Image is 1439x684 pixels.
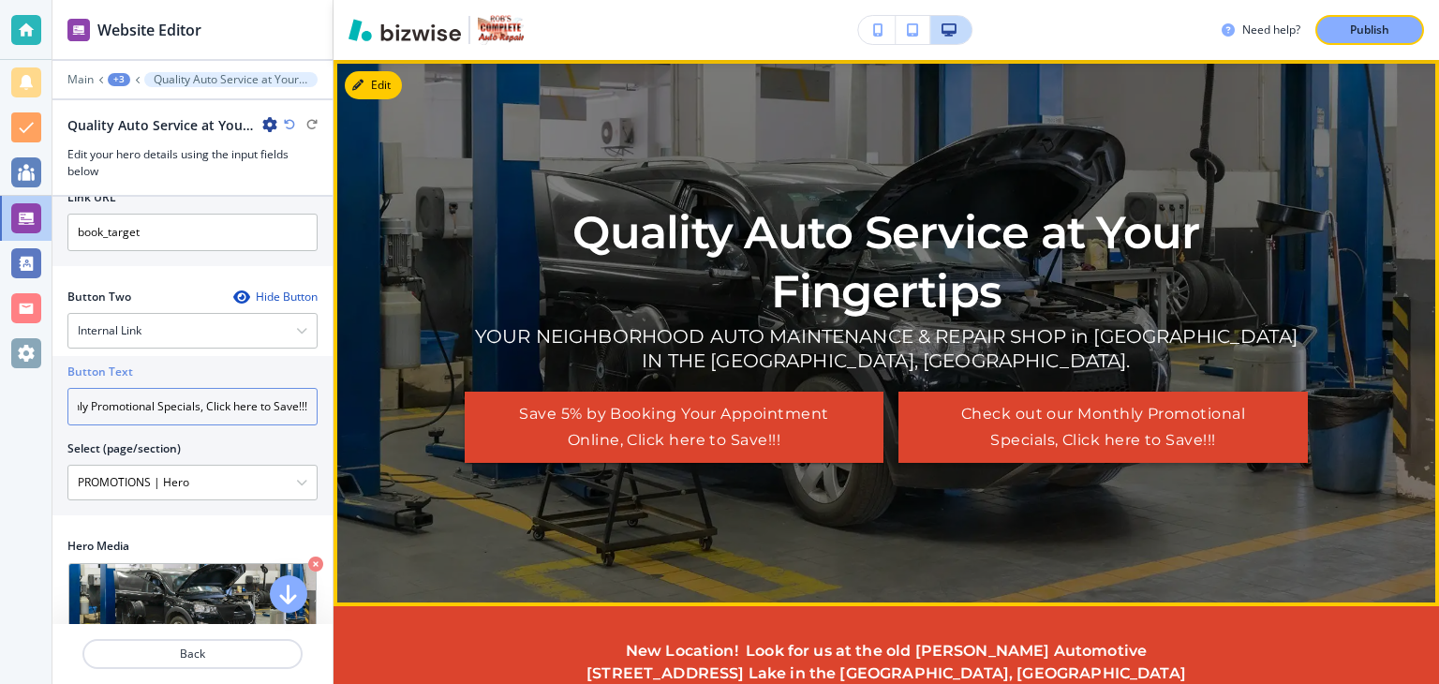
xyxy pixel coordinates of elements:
[67,538,318,555] h2: Hero Media
[67,189,116,206] h2: Link URL
[84,646,301,662] p: Back
[67,364,133,380] h2: Button Text
[154,73,308,86] p: Quality Auto Service at Your Fingertips
[465,324,1308,373] p: YOUR NEIGHBORHOOD AUTO MAINTENANCE & REPAIR SHOP in [GEOGRAPHIC_DATA] IN THE [GEOGRAPHIC_DATA], [...
[67,214,318,251] input: Ex. www.google.com
[67,19,90,41] img: editor icon
[1242,22,1300,38] h3: Need help?
[68,467,296,498] input: Manual Input
[67,73,94,86] button: Main
[108,73,130,86] button: +3
[144,72,318,87] button: Quality Auto Service at Your Fingertips
[626,642,1147,660] strong: New Location! Look for us at the old [PERSON_NAME] Automotive
[1315,15,1424,45] button: Publish
[67,115,255,135] h2: Quality Auto Service at Your Fingertips
[465,203,1308,320] h1: Quality Auto Service at Your Fingertips
[586,664,1186,682] strong: [STREET_ADDRESS] Lake in the [GEOGRAPHIC_DATA], [GEOGRAPHIC_DATA]
[67,146,318,180] h3: Edit your hero details using the input fields below
[1350,22,1389,38] p: Publish
[465,392,883,463] button: Save 5% by Booking Your Appointment Online, Click here to Save!!!
[345,71,402,99] button: Edit
[78,322,141,339] h4: Internal Link
[349,19,461,41] img: Bizwise Logo
[67,562,318,684] div: My PhotosFind Photos
[97,19,201,41] h2: Website Editor
[898,392,1308,463] button: Check out our Monthly Promotional Specials, Click here to Save!!!
[82,639,303,669] button: Back
[478,15,524,45] img: Your Logo
[67,289,131,305] h2: Button Two
[233,290,318,305] button: Hide Button
[67,440,181,457] h2: Select (page/section)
